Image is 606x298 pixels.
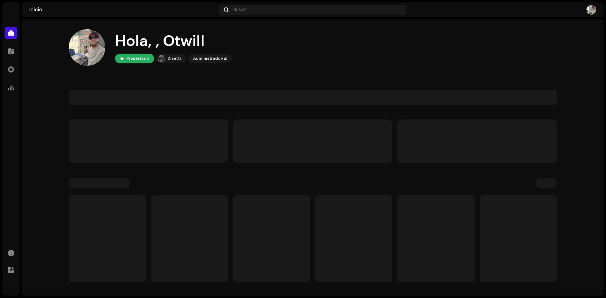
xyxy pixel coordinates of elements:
div: Hola, , Otwill [115,32,232,51]
div: Administrador(a) [193,55,227,62]
img: 02a7c2d3-3c89-4098-b12f-2ff2945c95ee [158,55,165,62]
span: Buscar [233,7,247,12]
img: 852d329a-1acc-4078-8467-7e42b92f1d24 [586,5,596,15]
img: 852d329a-1acc-4078-8467-7e42b92f1d24 [69,29,105,66]
div: Disetti [168,55,181,62]
div: Inicio [29,7,217,12]
div: Propietario [126,55,149,62]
